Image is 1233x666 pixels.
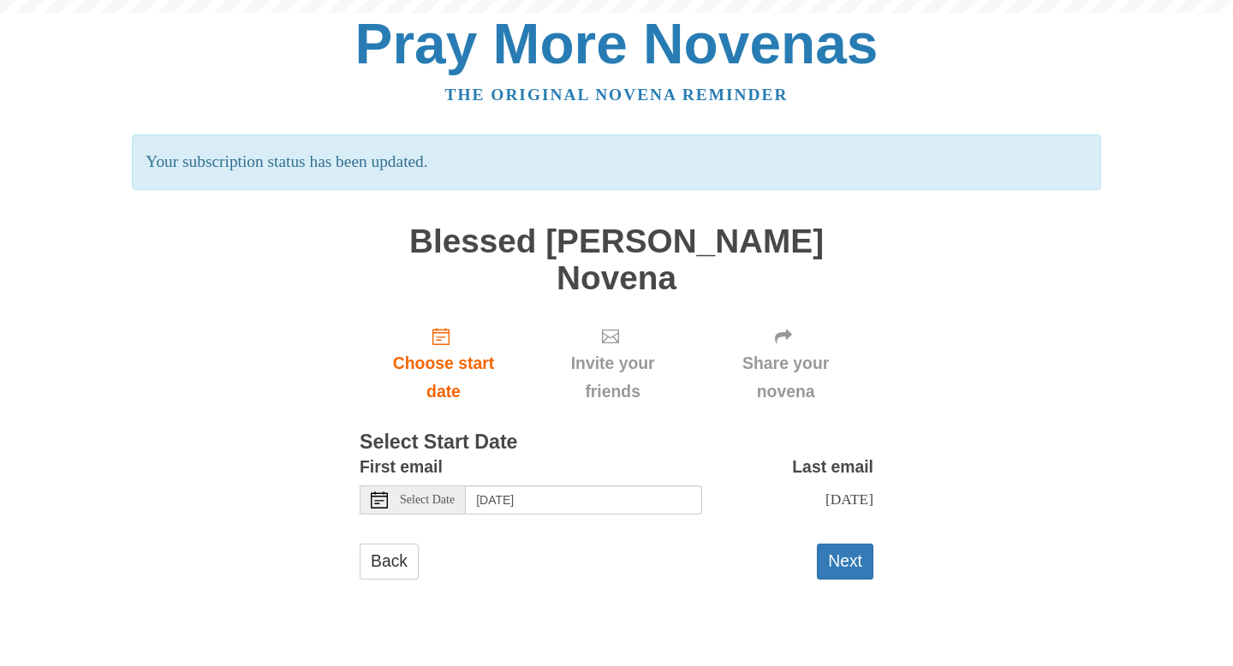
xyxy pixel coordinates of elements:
span: Select Date [400,494,455,506]
h3: Select Start Date [360,431,873,454]
a: Choose start date [360,313,527,415]
a: Pray More Novenas [355,12,879,75]
label: Last email [792,453,873,481]
span: Share your novena [715,349,856,406]
div: Click "Next" to confirm your start date first. [527,313,698,415]
span: Choose start date [377,349,510,406]
a: The original novena reminder [445,86,789,104]
a: Back [360,544,419,579]
span: Invite your friends [545,349,681,406]
label: First email [360,453,443,481]
h1: Blessed [PERSON_NAME] Novena [360,223,873,296]
div: Click "Next" to confirm your start date first. [698,313,873,415]
span: [DATE] [825,491,873,508]
button: Next [817,544,873,579]
p: Your subscription status has been updated. [132,134,1100,190]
